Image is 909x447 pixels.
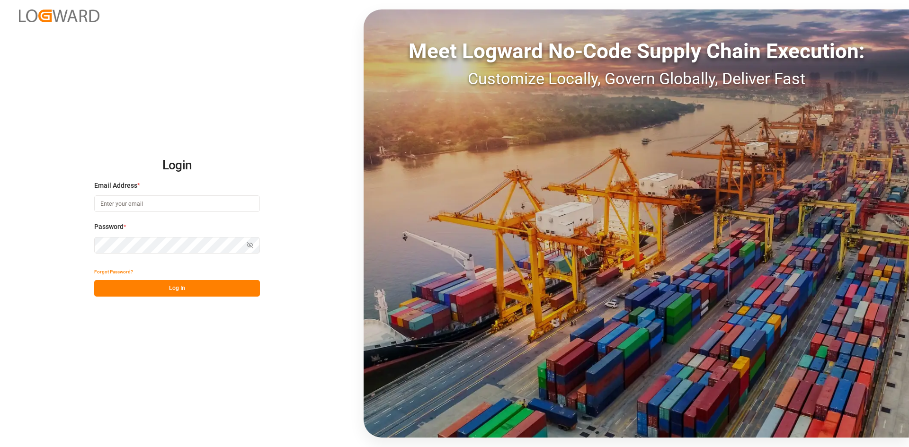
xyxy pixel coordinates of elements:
[364,35,909,67] div: Meet Logward No-Code Supply Chain Execution:
[364,67,909,91] div: Customize Locally, Govern Globally, Deliver Fast
[94,222,124,232] span: Password
[19,9,99,22] img: Logward_new_orange.png
[94,195,260,212] input: Enter your email
[94,280,260,297] button: Log In
[94,150,260,181] h2: Login
[94,263,133,280] button: Forgot Password?
[94,181,137,191] span: Email Address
